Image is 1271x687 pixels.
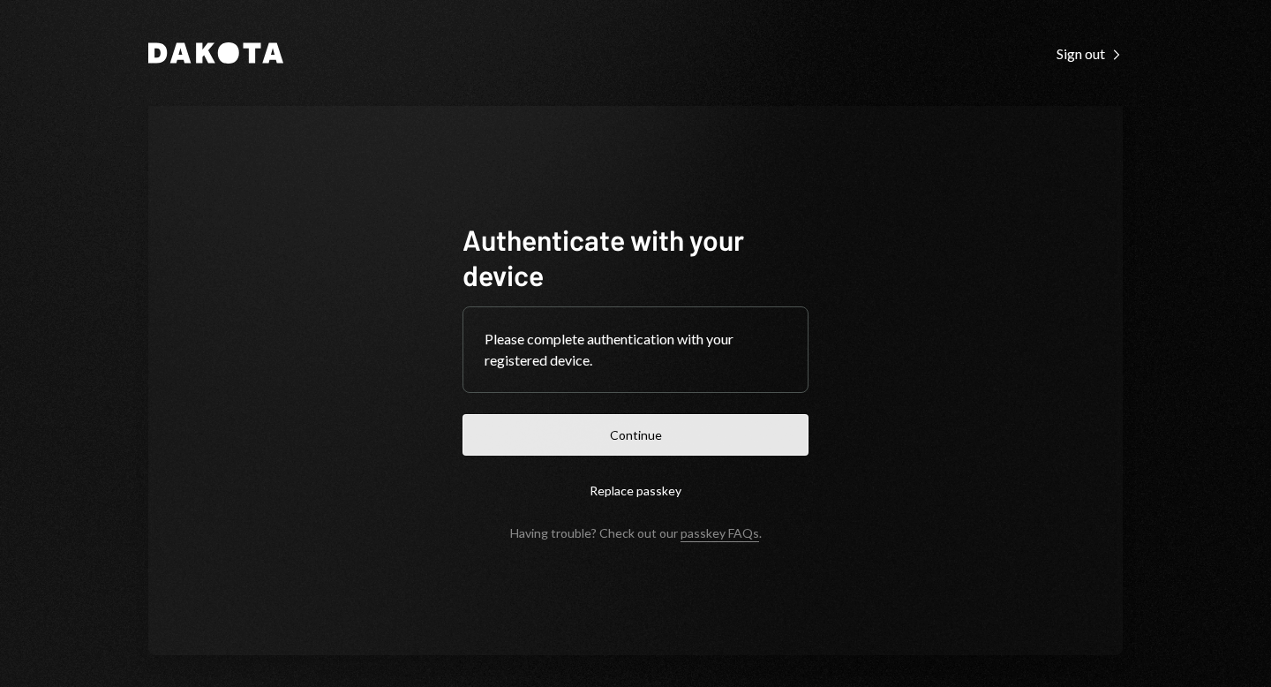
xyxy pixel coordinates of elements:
[1057,45,1123,63] div: Sign out
[463,414,808,456] button: Continue
[1057,43,1123,63] a: Sign out
[485,328,786,371] div: Please complete authentication with your registered device.
[681,525,759,542] a: passkey FAQs
[463,222,808,292] h1: Authenticate with your device
[510,525,762,540] div: Having trouble? Check out our .
[463,470,808,511] button: Replace passkey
